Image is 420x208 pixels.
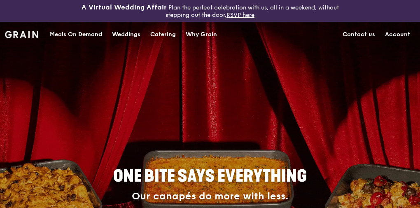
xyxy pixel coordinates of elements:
[181,22,222,47] a: Why Grain
[150,22,176,47] div: Catering
[113,166,307,186] span: ONE BITE SAYS EVERYTHING
[50,22,102,47] div: Meals On Demand
[5,31,38,38] img: Grain
[107,22,145,47] a: Weddings
[82,3,167,12] h3: A Virtual Wedding Affair
[145,22,181,47] a: Catering
[5,21,38,46] a: GrainGrain
[112,22,140,47] div: Weddings
[70,3,350,19] div: Plan the perfect celebration with us, all in a weekend, without stepping out the door.
[68,191,352,202] div: Our canapés do more with less.
[226,12,254,19] a: RSVP here
[380,22,415,47] a: Account
[338,22,380,47] a: Contact us
[186,22,217,47] div: Why Grain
